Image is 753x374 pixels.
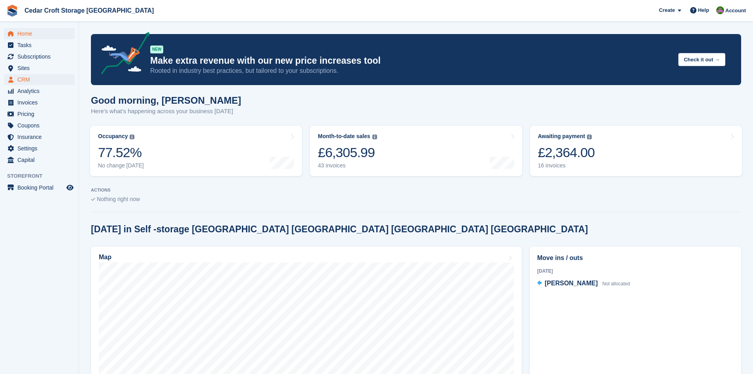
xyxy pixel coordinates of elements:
img: icon-info-grey-7440780725fd019a000dd9b08b2336e03edf1995a4989e88bcd33f0948082b44.svg [372,135,377,139]
span: Coupons [17,120,65,131]
p: Here's what's happening across your business [DATE] [91,107,241,116]
a: menu [4,63,75,74]
img: Mark Orchard [716,6,724,14]
a: menu [4,28,75,39]
a: menu [4,120,75,131]
span: Insurance [17,131,65,142]
div: NEW [150,46,163,53]
a: menu [4,85,75,97]
span: Create [659,6,675,14]
a: menu [4,108,75,120]
div: £2,364.00 [538,144,595,161]
a: menu [4,74,75,85]
h1: Good morning, [PERSON_NAME] [91,95,241,106]
p: Make extra revenue with our new price increases tool [150,55,672,66]
a: menu [4,97,75,108]
a: Month-to-date sales £6,305.99 43 invoices [310,126,522,176]
div: 43 invoices [318,162,377,169]
h2: Move ins / outs [537,253,734,263]
span: Account [725,7,746,15]
a: [PERSON_NAME] Not allocated [537,279,630,289]
a: menu [4,154,75,165]
img: icon-info-grey-7440780725fd019a000dd9b08b2336e03edf1995a4989e88bcd33f0948082b44.svg [130,135,134,139]
span: Pricing [17,108,65,120]
img: stora-icon-8386f47178a22dfd0bd8f6a31ec36ba5ce8667c1dd55bd0f319d3a0aa187defe.svg [6,5,18,17]
span: Settings [17,143,65,154]
a: Cedar Croft Storage [GEOGRAPHIC_DATA] [21,4,157,17]
div: 77.52% [98,144,144,161]
span: Capital [17,154,65,165]
div: Awaiting payment [538,133,585,140]
a: menu [4,40,75,51]
h2: [DATE] in Self -storage [GEOGRAPHIC_DATA] [GEOGRAPHIC_DATA] [GEOGRAPHIC_DATA] [GEOGRAPHIC_DATA] [91,224,588,235]
img: price-adjustments-announcement-icon-8257ccfd72463d97f412b2fc003d46551f7dbcb40ab6d574587a9cd5c0d94... [94,32,150,77]
span: Booking Portal [17,182,65,193]
span: Nothing right now [97,196,140,202]
p: ACTIONS [91,188,741,193]
span: Tasks [17,40,65,51]
a: menu [4,143,75,154]
span: Home [17,28,65,39]
div: 16 invoices [538,162,595,169]
a: menu [4,182,75,193]
div: £6,305.99 [318,144,377,161]
h2: Map [99,254,111,261]
span: Invoices [17,97,65,108]
span: [PERSON_NAME] [545,280,598,287]
span: Sites [17,63,65,74]
a: Awaiting payment £2,364.00 16 invoices [530,126,742,176]
a: menu [4,131,75,142]
span: Storefront [7,172,79,180]
span: Subscriptions [17,51,65,62]
button: Check it out → [678,53,725,66]
a: Preview store [65,183,75,192]
span: Not allocated [602,281,630,287]
div: Month-to-date sales [318,133,370,140]
div: [DATE] [537,268,734,275]
a: menu [4,51,75,62]
img: icon-info-grey-7440780725fd019a000dd9b08b2336e03edf1995a4989e88bcd33f0948082b44.svg [587,135,592,139]
div: No change [DATE] [98,162,144,169]
span: CRM [17,74,65,85]
span: Analytics [17,85,65,97]
p: Rooted in industry best practices, but tailored to your subscriptions. [150,66,672,75]
div: Occupancy [98,133,128,140]
a: Occupancy 77.52% No change [DATE] [90,126,302,176]
img: blank_slate_check_icon-ba018cac091ee9be17c0a81a6c232d5eb81de652e7a59be601be346b1b6ddf79.svg [91,198,95,201]
span: Help [698,6,709,14]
